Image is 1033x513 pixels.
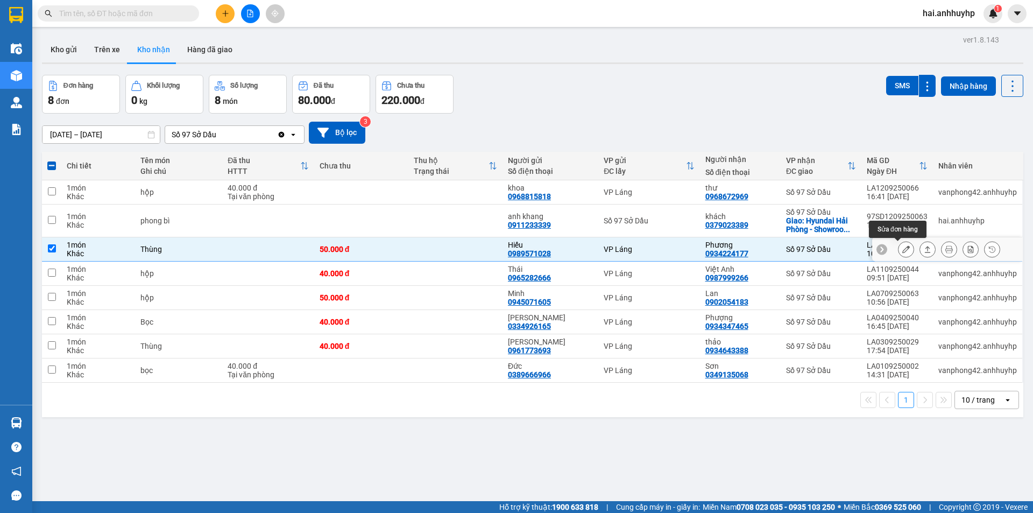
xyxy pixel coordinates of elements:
[11,70,22,81] img: warehouse-icon
[67,221,130,229] div: Khác
[314,82,334,89] div: Đã thu
[786,269,856,278] div: Số 97 Sở Dầu
[867,322,928,331] div: 16:45 [DATE]
[67,192,130,201] div: Khác
[781,152,861,180] th: Toggle SortBy
[875,503,921,511] strong: 0369 525 060
[45,10,52,17] span: search
[867,184,928,192] div: LA1209250066
[861,152,933,180] th: Toggle SortBy
[11,43,22,54] img: warehouse-icon
[604,366,694,375] div: VP Láng
[508,167,593,175] div: Số điện thoại
[508,156,593,165] div: Người gửi
[705,273,748,282] div: 0987999266
[67,362,130,370] div: 1 món
[277,130,286,139] svg: Clear value
[217,129,218,140] input: Selected Số 97 Sở Dầu.
[241,4,260,23] button: file-add
[131,94,137,107] span: 0
[222,10,229,17] span: plus
[228,167,300,175] div: HTTT
[786,318,856,326] div: Số 97 Sở Dầu
[125,75,203,114] button: Khối lượng0kg
[604,293,694,302] div: VP Láng
[844,225,850,234] span: ...
[67,289,130,298] div: 1 món
[86,37,129,62] button: Trên xe
[11,417,22,428] img: warehouse-icon
[994,5,1002,12] sup: 1
[604,342,694,350] div: VP Láng
[420,97,424,106] span: đ
[292,75,370,114] button: Đã thu80.000đ
[508,289,593,298] div: Minh
[604,216,694,225] div: Số 97 Sở Dầu
[140,269,217,278] div: hộp
[703,501,835,513] span: Miền Nam
[499,501,598,513] span: Hỗ trợ kỹ thuật:
[1013,9,1022,18] span: caret-down
[140,366,217,375] div: bọc
[705,212,775,221] div: khách
[508,322,551,331] div: 0334926165
[1008,4,1027,23] button: caret-down
[508,221,551,229] div: 0911233339
[919,241,936,257] div: Giao hàng
[508,338,593,346] div: Phương Thảo
[786,208,856,216] div: Số 97 Sở Dầu
[360,116,371,127] sup: 3
[705,322,748,331] div: 0934347465
[289,130,298,139] svg: open
[838,505,841,509] span: ⚪️
[938,216,1017,225] div: hai.anhhuyhp
[508,265,593,273] div: Thái
[886,76,918,95] button: SMS
[737,503,835,511] strong: 0708 023 035 - 0935 103 250
[140,167,217,175] div: Ghi chú
[140,293,217,302] div: hộp
[48,94,54,107] span: 8
[604,318,694,326] div: VP Láng
[67,322,130,331] div: Khác
[705,192,748,201] div: 0968672969
[869,221,926,238] div: Sửa đơn hàng
[1003,396,1012,404] svg: open
[508,346,551,355] div: 0961773693
[604,188,694,196] div: VP Láng
[705,249,748,258] div: 0934224177
[140,245,217,254] div: Thùng
[941,76,996,96] button: Nhập hàng
[867,298,928,306] div: 10:56 [DATE]
[228,192,309,201] div: Tại văn phòng
[508,298,551,306] div: 0945071605
[298,94,331,107] span: 80.000
[867,362,928,370] div: LA0109250002
[381,94,420,107] span: 220.000
[786,188,856,196] div: Số 97 Sở Dầu
[309,122,365,144] button: Bộ lọc
[223,97,238,106] span: món
[988,9,998,18] img: icon-new-feature
[215,94,221,107] span: 8
[67,338,130,346] div: 1 món
[140,318,217,326] div: Bọc
[867,156,919,165] div: Mã GD
[938,269,1017,278] div: vanphong42.anhhuyhp
[179,37,241,62] button: Hàng đã giao
[598,152,699,180] th: Toggle SortBy
[604,269,694,278] div: VP Láng
[397,82,424,89] div: Chưa thu
[938,161,1017,170] div: Nhân viên
[867,192,928,201] div: 16:41 [DATE]
[67,9,147,44] strong: CHUYỂN PHÁT NHANH VIP ANH HUY
[705,362,775,370] div: Sơn
[222,152,314,180] th: Toggle SortBy
[11,124,22,135] img: solution-icon
[786,245,856,254] div: Số 97 Sở Dầu
[67,265,130,273] div: 1 món
[867,265,928,273] div: LA1109250044
[867,249,928,258] div: 10:46 [DATE]
[867,370,928,379] div: 14:31 [DATE]
[271,10,279,17] span: aim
